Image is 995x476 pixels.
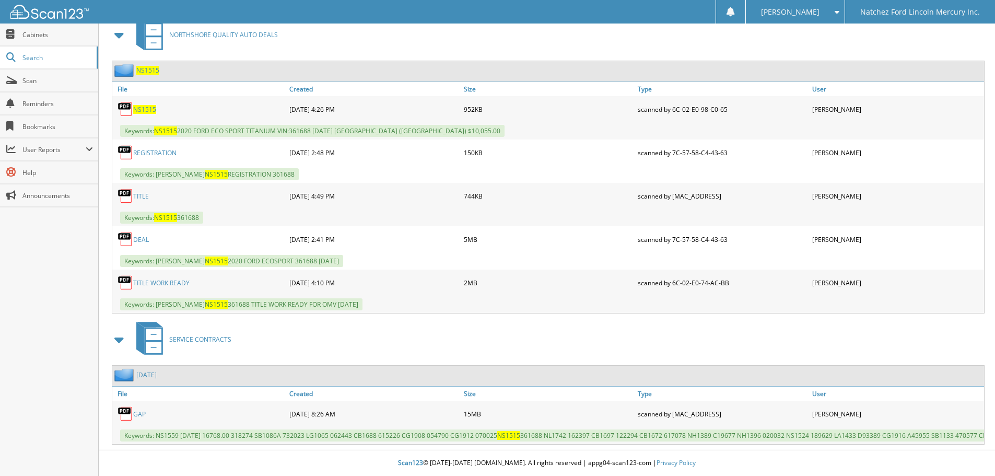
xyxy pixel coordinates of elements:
a: Size [461,387,636,401]
div: [PERSON_NAME] [810,99,984,120]
a: Created [287,82,461,96]
span: Announcements [22,191,93,200]
div: 952KB [461,99,636,120]
div: scanned by [MAC_ADDRESS] [635,403,810,424]
img: PDF.png [118,145,133,160]
span: NS1515 [205,300,228,309]
div: [PERSON_NAME] [810,142,984,163]
a: NORTHSHORE QUALITY AUTO DEALS [130,14,278,55]
span: Scan [22,76,93,85]
a: File [112,82,287,96]
div: scanned by 7C-57-58-C4-43-63 [635,229,810,250]
div: 15MB [461,403,636,424]
a: Size [461,82,636,96]
a: REGISTRATION [133,148,177,157]
span: Search [22,53,91,62]
span: Keywords: 2020 FORD ECO SPORT TITANIUM VIN:361688 [DATE] [GEOGRAPHIC_DATA] ([GEOGRAPHIC_DATA]) $1... [120,125,505,137]
span: NS1515 [497,431,520,440]
span: User Reports [22,145,86,154]
a: Privacy Policy [657,458,696,467]
a: User [810,387,984,401]
a: [DATE] [136,370,157,379]
img: PDF.png [118,101,133,117]
div: [DATE] 2:48 PM [287,142,461,163]
div: 2MB [461,272,636,293]
a: File [112,387,287,401]
div: 744KB [461,185,636,206]
span: NORTHSHORE QUALITY AUTO DEALS [169,30,278,39]
a: GAP [133,410,146,419]
span: Help [22,168,93,177]
span: NS1515 [205,257,228,265]
div: scanned by 6C-02-E0-98-C0-65 [635,99,810,120]
div: [PERSON_NAME] [810,403,984,424]
div: [PERSON_NAME] [810,185,984,206]
a: User [810,82,984,96]
a: Type [635,387,810,401]
div: © [DATE]-[DATE] [DOMAIN_NAME]. All rights reserved | appg04-scan123-com | [99,450,995,476]
div: [PERSON_NAME] [810,229,984,250]
div: 5MB [461,229,636,250]
a: TITLE [133,192,149,201]
a: Created [287,387,461,401]
img: PDF.png [118,275,133,291]
span: NS1515 [154,126,177,135]
img: PDF.png [118,231,133,247]
span: Keywords: [PERSON_NAME] 2020 FORD ECOSPORT 361688 [DATE] [120,255,343,267]
div: [DATE] 4:49 PM [287,185,461,206]
span: Keywords: 361688 [120,212,203,224]
img: folder2.png [114,64,136,77]
img: scan123-logo-white.svg [10,5,89,19]
a: DEAL [133,235,149,244]
div: [DATE] 4:26 PM [287,99,461,120]
div: [DATE] 4:10 PM [287,272,461,293]
span: [PERSON_NAME] [761,9,820,15]
a: SERVICE CONTRACTS [130,319,231,360]
span: SERVICE CONTRACTS [169,335,231,344]
div: [DATE] 2:41 PM [287,229,461,250]
a: Type [635,82,810,96]
span: NS1515 [205,170,228,179]
span: Scan123 [398,458,423,467]
div: [DATE] 8:26 AM [287,403,461,424]
img: folder2.png [114,368,136,381]
span: Keywords: [PERSON_NAME] REGISTRATION 361688 [120,168,299,180]
img: PDF.png [118,406,133,422]
span: Keywords: [PERSON_NAME] 361688 TITLE WORK READY FOR OMV [DATE] [120,298,362,310]
div: scanned by [MAC_ADDRESS] [635,185,810,206]
span: NS1515 [154,213,177,222]
img: PDF.png [118,188,133,204]
a: NS1515 [133,105,156,114]
span: Natchez Ford Lincoln Mercury Inc. [860,9,980,15]
iframe: Chat Widget [943,426,995,476]
div: scanned by 6C-02-E0-74-AC-BB [635,272,810,293]
div: [PERSON_NAME] [810,272,984,293]
span: Reminders [22,99,93,108]
a: NS1515 [136,66,159,75]
span: Bookmarks [22,122,93,131]
div: 150KB [461,142,636,163]
span: Cabinets [22,30,93,39]
a: TITLE WORK READY [133,278,190,287]
div: scanned by 7C-57-58-C4-43-63 [635,142,810,163]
